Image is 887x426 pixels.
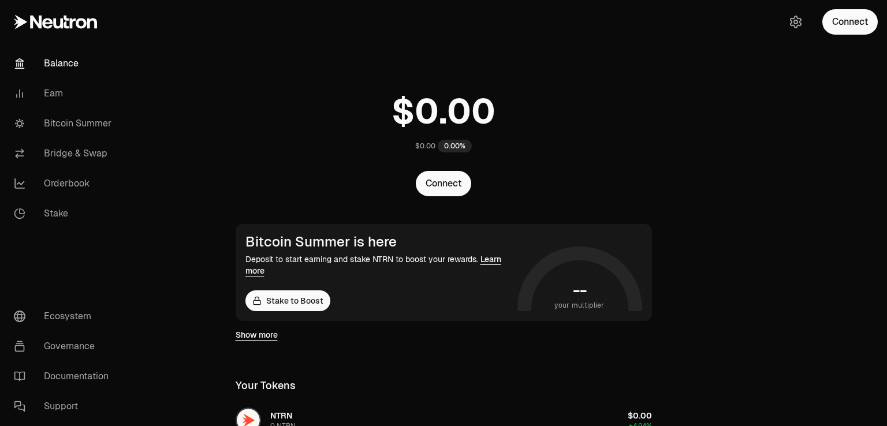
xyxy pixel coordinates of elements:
[5,331,125,361] a: Governance
[5,169,125,199] a: Orderbook
[5,391,125,421] a: Support
[236,329,278,341] a: Show more
[554,300,605,311] span: your multiplier
[573,281,586,300] h1: --
[5,109,125,139] a: Bitcoin Summer
[245,290,330,311] a: Stake to Boost
[5,361,125,391] a: Documentation
[5,301,125,331] a: Ecosystem
[236,378,296,394] div: Your Tokens
[245,253,513,276] div: Deposit to start earning and stake NTRN to boost your rewards.
[5,79,125,109] a: Earn
[415,141,435,151] div: $0.00
[822,9,878,35] button: Connect
[416,171,471,196] button: Connect
[5,199,125,229] a: Stake
[5,139,125,169] a: Bridge & Swap
[5,48,125,79] a: Balance
[245,234,513,250] div: Bitcoin Summer is here
[438,140,472,152] div: 0.00%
